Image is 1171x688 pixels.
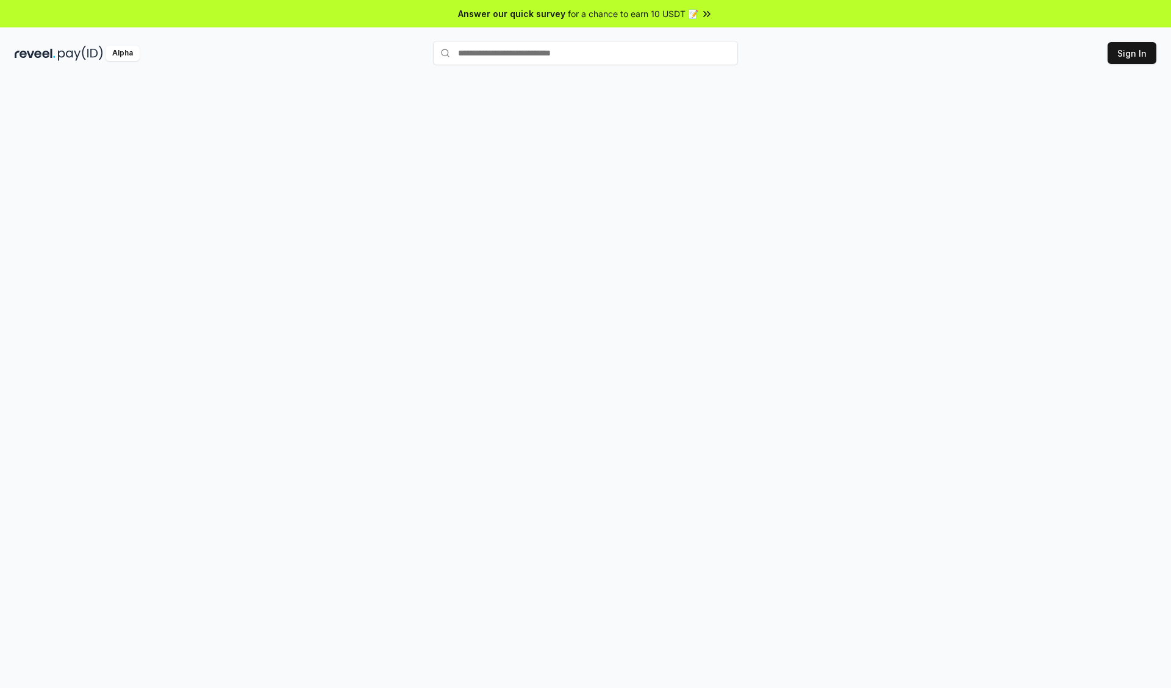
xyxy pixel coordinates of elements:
img: reveel_dark [15,46,56,61]
img: pay_id [58,46,103,61]
span: Answer our quick survey [458,7,565,20]
button: Sign In [1108,42,1156,64]
span: for a chance to earn 10 USDT 📝 [568,7,698,20]
div: Alpha [106,46,140,61]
